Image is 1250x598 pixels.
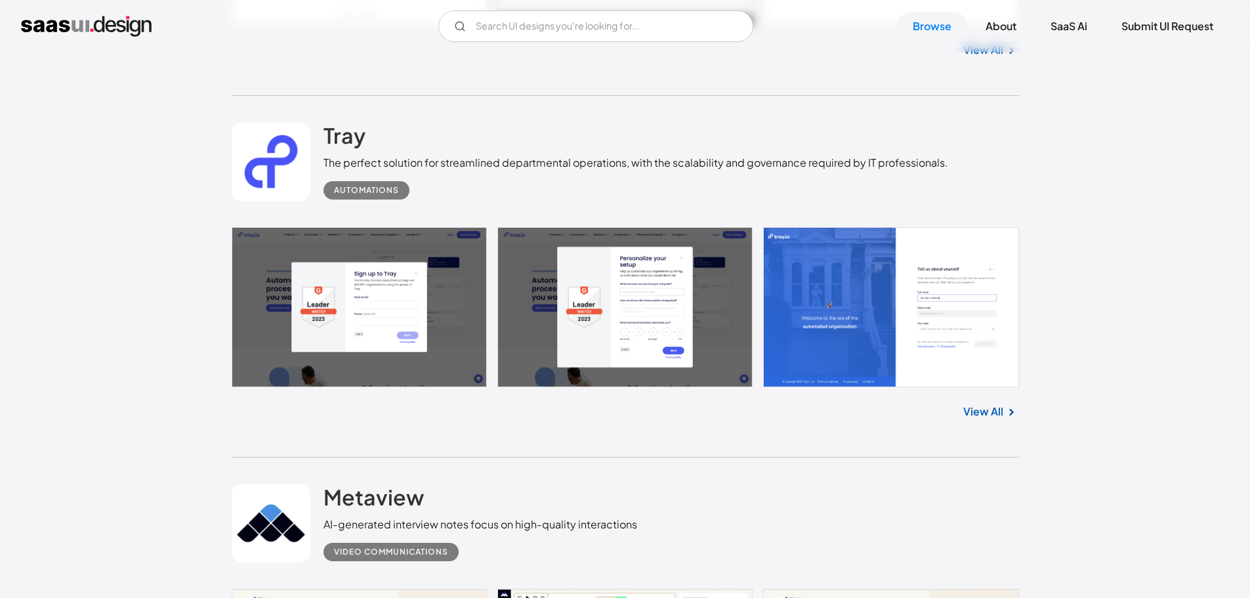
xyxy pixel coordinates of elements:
input: Search UI designs you're looking for... [438,11,753,42]
div: Automations [334,182,399,198]
h2: Metaview [323,484,424,510]
a: Browse [897,12,967,41]
a: home [21,16,152,37]
div: AI-generated interview notes focus on high-quality interactions [323,517,637,532]
form: Email Form [438,11,753,42]
a: Submit UI Request [1106,12,1229,41]
a: Metaview [323,484,424,517]
a: View All [963,404,1003,419]
div: Video Communications [334,544,448,560]
a: Tray [323,122,365,155]
a: About [970,12,1032,41]
div: The perfect solution for streamlined departmental operations, with the scalability and governance... [323,155,948,171]
h2: Tray [323,122,365,148]
a: SaaS Ai [1035,12,1103,41]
